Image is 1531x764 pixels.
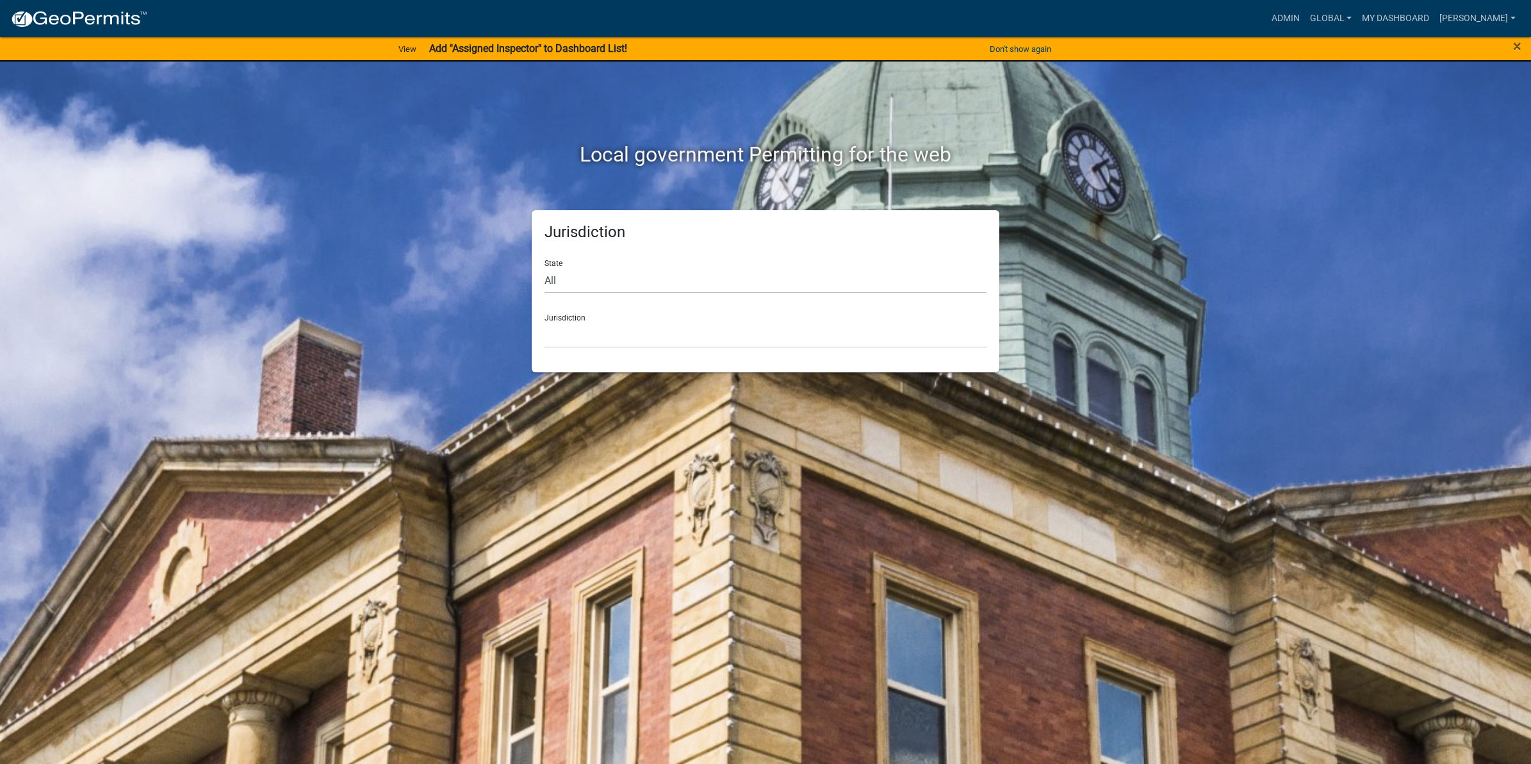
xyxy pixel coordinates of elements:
[1513,37,1521,55] span: ×
[1305,6,1357,31] a: Global
[429,42,627,54] strong: Add "Assigned Inspector" to Dashboard List!
[393,38,422,60] a: View
[1434,6,1521,31] a: [PERSON_NAME]
[544,223,987,242] h5: Jurisdiction
[985,38,1056,60] button: Don't show again
[1266,6,1305,31] a: Admin
[1513,38,1521,54] button: Close
[410,142,1121,167] h2: Local government Permitting for the web
[1357,6,1434,31] a: My Dashboard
